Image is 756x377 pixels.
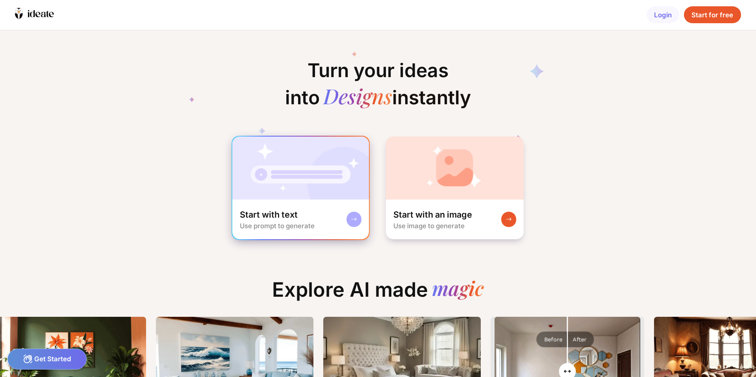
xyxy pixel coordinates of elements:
[386,137,524,200] img: startWithImageCardBg.jpg
[393,222,465,230] div: Use image to generate
[432,278,484,301] div: magic
[7,349,87,370] div: Get Started
[647,6,679,23] div: Login
[684,6,741,23] div: Start for free
[232,137,369,200] img: startWithTextCardBg.jpg
[240,222,315,230] div: Use prompt to generate
[393,209,472,220] div: Start with an image
[240,209,298,220] div: Start with text
[265,278,491,309] div: Explore AI made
